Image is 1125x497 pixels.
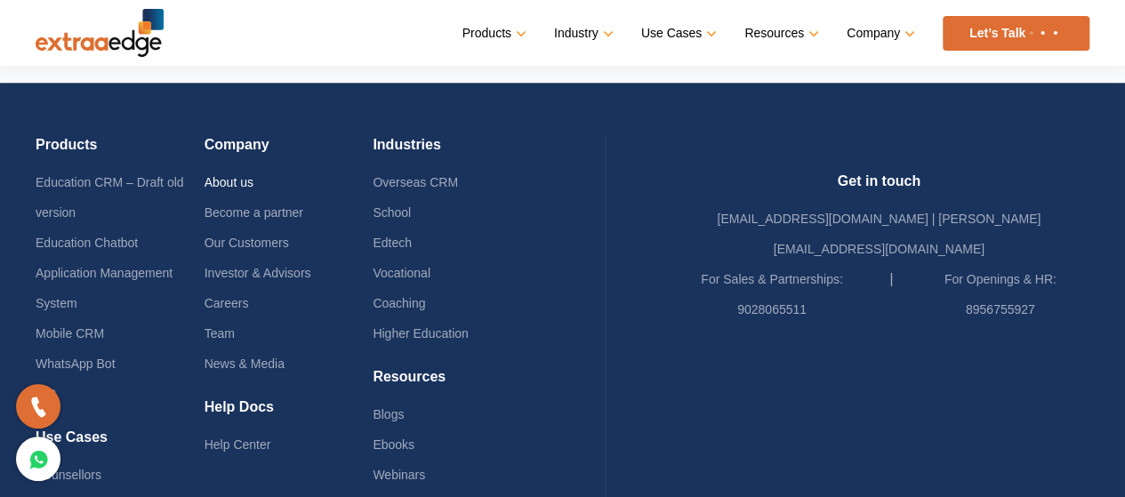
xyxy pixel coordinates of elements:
[36,175,184,220] a: Education CRM – Draft old version
[205,236,289,250] a: Our Customers
[205,398,374,429] h4: Help Docs
[847,20,912,46] a: Company
[943,16,1089,51] a: Let’s Talk
[462,20,523,46] a: Products
[205,266,311,280] a: Investor & Advisors
[205,205,303,220] a: Become a partner
[944,264,1057,294] label: For Openings & HR:
[373,368,542,399] h4: Resources
[36,357,116,371] a: WhatsApp Bot
[373,407,404,421] a: Blogs
[373,296,425,310] a: Coaching
[373,437,414,452] a: Ebooks
[36,468,101,482] a: Counsellors
[205,175,253,189] a: About us
[373,205,411,220] a: School
[205,136,374,167] h4: Company
[717,212,1041,256] a: [EMAIL_ADDRESS][DOMAIN_NAME] | [PERSON_NAME][EMAIL_ADDRESS][DOMAIN_NAME]
[373,236,412,250] a: Edtech
[36,136,205,167] h4: Products
[373,326,468,341] a: Higher Education
[205,357,285,371] a: News & Media
[373,136,542,167] h4: Industries
[737,302,807,317] a: 9028065511
[744,20,816,46] a: Resources
[669,172,1090,204] h4: Get in touch
[373,468,425,482] a: Webinars
[205,296,249,310] a: Careers
[373,266,430,280] a: Vocational
[205,437,271,452] a: Help Center
[205,326,235,341] a: Team
[641,20,713,46] a: Use Cases
[966,302,1035,317] a: 8956755927
[36,326,104,341] a: Mobile CRM
[36,429,205,460] h4: Use Cases
[36,236,138,250] a: Education Chatbot
[36,266,173,310] a: Application Management System
[701,264,843,294] label: For Sales & Partnerships:
[554,20,610,46] a: Industry
[373,175,458,189] a: Overseas CRM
